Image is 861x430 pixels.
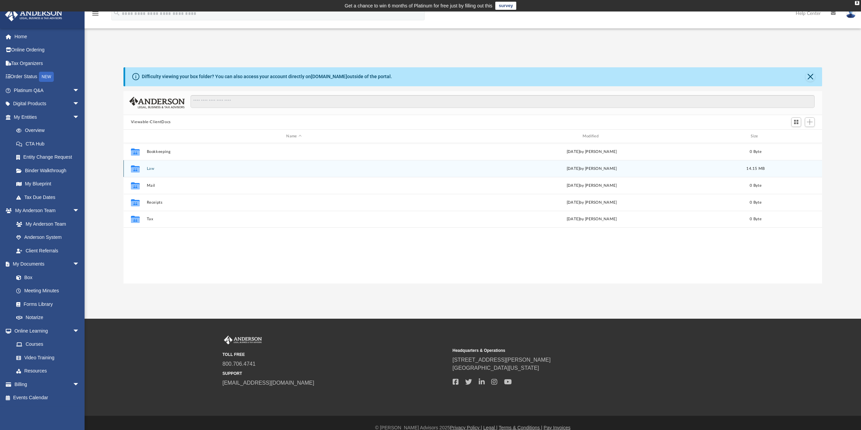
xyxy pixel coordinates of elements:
[113,9,120,17] i: search
[444,149,739,155] div: [DATE] by [PERSON_NAME]
[5,110,90,124] a: My Entitiesarrow_drop_down
[566,167,580,171] span: [DATE]
[5,378,90,391] a: Billingarrow_drop_down
[127,133,143,139] div: id
[73,378,86,391] span: arrow_drop_down
[9,364,86,378] a: Resources
[9,124,90,137] a: Overview
[345,2,493,10] div: Get a chance to win 6 months of Platinum for free just by filling out this
[73,84,86,97] span: arrow_drop_down
[444,200,739,206] div: [DATE] by [PERSON_NAME]
[453,365,539,371] a: [GEOGRAPHIC_DATA][US_STATE]
[91,13,99,18] a: menu
[223,352,448,358] small: TOLL FREE
[9,217,83,231] a: My Anderson Team
[750,184,762,187] span: 0 Byte
[9,284,86,298] a: Meeting Minutes
[444,183,739,189] div: [DATE] by [PERSON_NAME]
[5,97,90,111] a: Digital Productsarrow_drop_down
[223,336,263,344] img: Anderson Advisors Platinum Portal
[146,183,441,188] button: Mail
[750,218,762,221] span: 0 Byte
[5,204,86,218] a: My Anderson Teamarrow_drop_down
[9,338,86,351] a: Courses
[750,201,762,204] span: 0 Byte
[9,137,90,151] a: CTA Hub
[495,2,516,10] a: survey
[746,167,765,171] span: 14.15 MB
[5,43,90,57] a: Online Ordering
[73,110,86,124] span: arrow_drop_down
[73,324,86,338] span: arrow_drop_down
[5,70,90,84] a: Order StatusNEW
[9,297,83,311] a: Forms Library
[5,391,90,405] a: Events Calendar
[9,351,83,364] a: Video Training
[846,8,856,18] img: User Pic
[5,30,90,43] a: Home
[146,217,441,222] button: Tax
[311,74,347,79] a: [DOMAIN_NAME]
[9,164,90,177] a: Binder Walkthrough
[9,151,90,164] a: Entity Change Request
[91,9,99,18] i: menu
[9,190,90,204] a: Tax Due Dates
[9,271,83,284] a: Box
[142,73,392,80] div: Difficulty viewing your box folder? You can also access your account directly on outside of the p...
[5,56,90,70] a: Tax Organizers
[146,150,441,154] button: Bookkeeping
[806,72,815,82] button: Close
[73,97,86,111] span: arrow_drop_down
[855,1,859,5] div: close
[223,370,448,377] small: SUPPORT
[39,72,54,82] div: NEW
[3,8,64,21] img: Anderson Advisors Platinum Portal
[9,177,86,191] a: My Blueprint
[73,204,86,218] span: arrow_drop_down
[772,133,819,139] div: id
[444,166,739,172] div: by [PERSON_NAME]
[5,84,90,97] a: Platinum Q&Aarrow_drop_down
[805,117,815,127] button: Add
[223,361,256,367] a: 800.706.4741
[444,217,739,223] div: [DATE] by [PERSON_NAME]
[453,357,551,363] a: [STREET_ADDRESS][PERSON_NAME]
[73,257,86,271] span: arrow_drop_down
[453,347,678,354] small: Headquarters & Operations
[131,119,171,125] button: Viewable-ClientDocs
[146,133,441,139] div: Name
[750,150,762,154] span: 0 Byte
[5,324,86,338] a: Online Learningarrow_drop_down
[9,244,86,257] a: Client Referrals
[444,133,739,139] div: Modified
[190,95,815,108] input: Search files and folders
[9,311,86,324] a: Notarize
[5,257,86,271] a: My Documentsarrow_drop_down
[791,117,801,127] button: Switch to Grid View
[123,143,822,283] div: grid
[742,133,769,139] div: Size
[146,166,441,171] button: Law
[223,380,314,386] a: [EMAIL_ADDRESS][DOMAIN_NAME]
[146,200,441,205] button: Receipts
[9,231,86,244] a: Anderson System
